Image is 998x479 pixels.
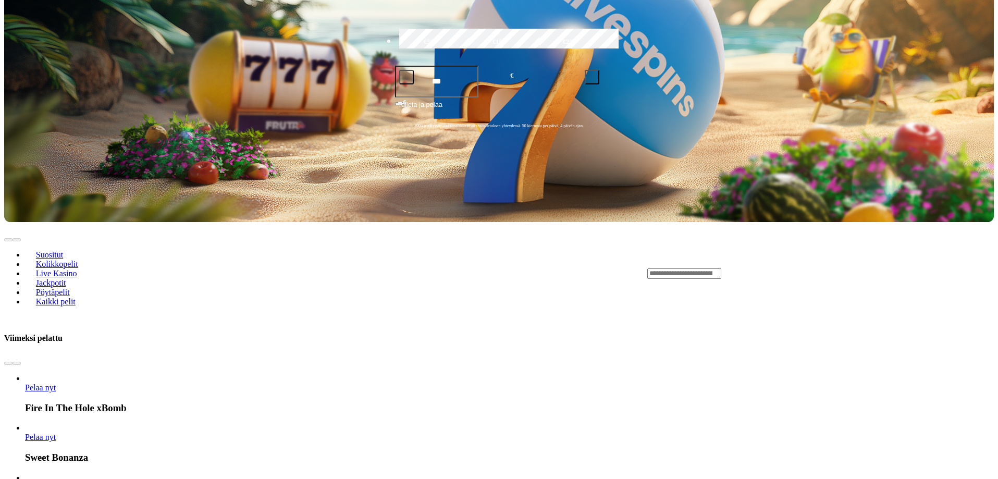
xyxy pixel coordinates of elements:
[25,383,56,392] span: Pelaa nyt
[395,99,603,119] button: Talleta ja pelaa
[32,250,67,259] span: Suositut
[25,256,89,272] a: Kolikkopelit
[32,260,82,268] span: Kolikkopelit
[4,232,626,315] nav: Lobby
[399,70,414,84] button: minus icon
[13,362,21,365] button: next slide
[4,362,13,365] button: prev slide
[32,278,70,287] span: Jackpotit
[25,433,56,441] a: Sweet Bonanza
[4,222,994,324] header: Lobby
[13,238,21,241] button: next slide
[25,275,77,290] a: Jackpotit
[537,27,601,57] label: €250
[32,269,81,278] span: Live Kasino
[32,288,74,297] span: Pöytäpelit
[397,27,461,57] label: €50
[403,99,406,105] span: €
[25,293,87,309] a: Kaikki pelit
[25,247,74,262] a: Suositut
[585,70,599,84] button: plus icon
[4,333,63,343] h3: Viimeksi pelattu
[32,297,80,306] span: Kaikki pelit
[510,71,513,81] span: €
[4,238,13,241] button: prev slide
[398,100,442,118] span: Talleta ja pelaa
[25,383,56,392] a: Fire In The Hole xBomb
[647,268,721,279] input: Search
[25,284,80,300] a: Pöytäpelit
[25,433,56,441] span: Pelaa nyt
[25,265,88,281] a: Live Kasino
[466,27,531,57] label: €150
